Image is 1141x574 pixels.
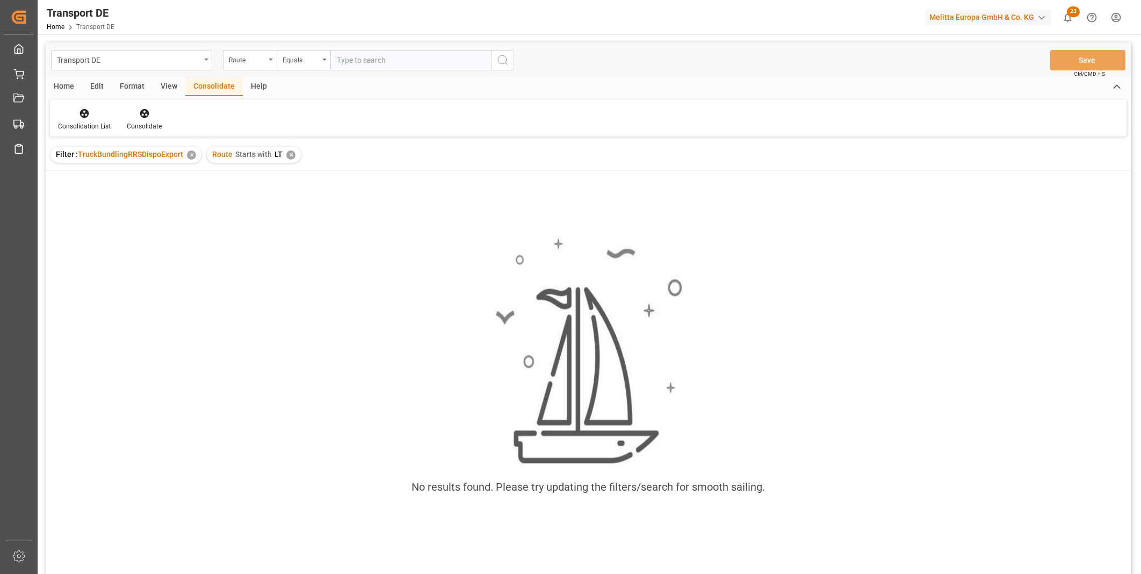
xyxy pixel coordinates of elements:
span: Filter : [56,150,78,159]
div: View [153,78,185,96]
div: ✕ [286,150,295,160]
span: Route [212,150,233,159]
img: smooth_sailing.jpeg [494,236,682,466]
div: Route [229,53,265,65]
div: No results found. Please try updating the filters/search for smooth sailing. [411,479,765,495]
button: open menu [223,50,277,70]
button: Melitta Europa GmbH & Co. KG [925,7,1056,27]
div: Consolidation List [58,121,111,131]
a: Home [47,23,64,31]
div: ✕ [187,150,196,160]
button: Help Center [1080,5,1104,30]
div: Consolidate [185,78,243,96]
button: show 23 new notifications [1056,5,1080,30]
span: LT [275,150,283,159]
div: Transport DE [57,53,200,66]
div: Equals [283,53,319,65]
div: Format [112,78,153,96]
div: Home [46,78,82,96]
span: Starts with [235,150,272,159]
input: Type to search [330,50,492,70]
button: open menu [51,50,212,70]
div: Help [243,78,275,96]
span: Ctrl/CMD + S [1074,70,1105,78]
button: open menu [277,50,330,70]
button: Save [1050,50,1125,70]
button: search button [492,50,514,70]
div: Melitta Europa GmbH & Co. KG [925,10,1051,25]
span: 23 [1067,6,1080,17]
span: TruckBundlingRRSDispoExport [78,150,183,159]
div: Transport DE [47,5,114,21]
div: Consolidate [127,121,162,131]
div: Edit [82,78,112,96]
